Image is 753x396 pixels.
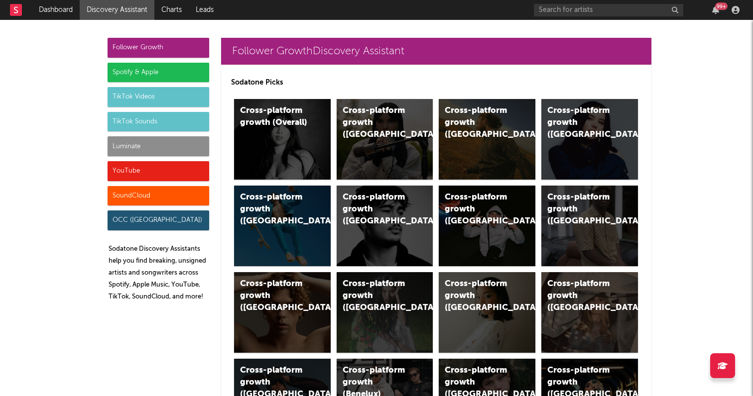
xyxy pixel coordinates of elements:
button: 99+ [712,6,719,14]
div: Cross-platform growth ([GEOGRAPHIC_DATA]) [343,278,410,314]
p: Sodatone Picks [231,77,641,89]
a: Cross-platform growth ([GEOGRAPHIC_DATA]) [439,272,535,353]
a: Cross-platform growth ([GEOGRAPHIC_DATA]) [234,186,331,266]
a: Cross-platform growth ([GEOGRAPHIC_DATA]/GSA) [439,186,535,266]
a: Cross-platform growth ([GEOGRAPHIC_DATA]) [234,272,331,353]
div: TikTok Sounds [108,112,209,132]
a: Cross-platform growth ([GEOGRAPHIC_DATA]) [337,272,433,353]
div: Cross-platform growth ([GEOGRAPHIC_DATA]/GSA) [445,192,512,227]
div: Spotify & Apple [108,63,209,83]
div: Cross-platform growth ([GEOGRAPHIC_DATA]) [547,192,615,227]
div: 99 + [715,2,728,10]
div: Cross-platform growth ([GEOGRAPHIC_DATA]) [240,278,308,314]
div: Luminate [108,136,209,156]
a: Cross-platform growth (Overall) [234,99,331,180]
a: Cross-platform growth ([GEOGRAPHIC_DATA]) [541,272,638,353]
div: Follower Growth [108,38,209,58]
a: Cross-platform growth ([GEOGRAPHIC_DATA]) [541,99,638,180]
div: Cross-platform growth ([GEOGRAPHIC_DATA]) [445,105,512,141]
div: OCC ([GEOGRAPHIC_DATA]) [108,210,209,230]
a: Cross-platform growth ([GEOGRAPHIC_DATA]) [337,186,433,266]
a: Follower GrowthDiscovery Assistant [221,38,651,65]
div: Cross-platform growth ([GEOGRAPHIC_DATA]) [240,192,308,227]
div: Cross-platform growth ([GEOGRAPHIC_DATA]) [343,192,410,227]
a: Cross-platform growth ([GEOGRAPHIC_DATA]) [439,99,535,180]
div: TikTok Videos [108,87,209,107]
div: YouTube [108,161,209,181]
div: Cross-platform growth (Overall) [240,105,308,129]
div: Cross-platform growth ([GEOGRAPHIC_DATA]) [547,105,615,141]
div: Cross-platform growth ([GEOGRAPHIC_DATA]) [445,278,512,314]
a: Cross-platform growth ([GEOGRAPHIC_DATA]) [541,186,638,266]
input: Search for artists [534,4,683,16]
div: SoundCloud [108,186,209,206]
p: Sodatone Discovery Assistants help you find breaking, unsigned artists and songwriters across Spo... [109,243,209,303]
a: Cross-platform growth ([GEOGRAPHIC_DATA]) [337,99,433,180]
div: Cross-platform growth ([GEOGRAPHIC_DATA]) [343,105,410,141]
div: Cross-platform growth ([GEOGRAPHIC_DATA]) [547,278,615,314]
